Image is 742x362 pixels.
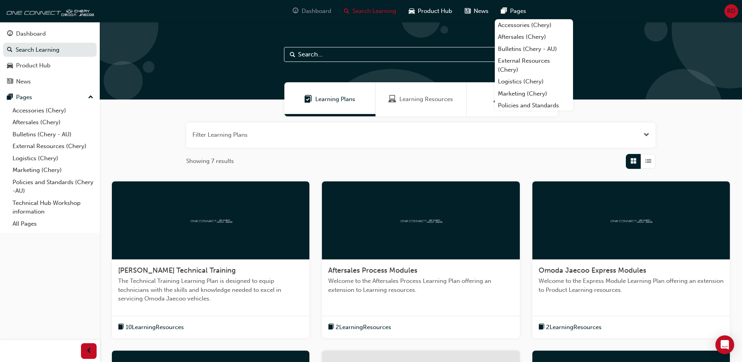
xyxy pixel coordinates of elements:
[126,323,184,332] span: 10 Learning Resources
[9,164,97,176] a: Marketing (Chery)
[3,74,97,89] a: News
[290,50,295,59] span: Search
[643,130,649,139] button: Open the filter
[495,43,573,55] a: Bulletins (Chery - AU)
[7,47,13,54] span: search-icon
[539,266,646,275] span: Omoda Jaecoo Express Modules
[7,78,13,85] span: news-icon
[86,346,92,356] span: prev-icon
[3,90,97,105] button: Pages
[7,31,13,38] span: guage-icon
[328,322,334,332] span: book-icon
[328,277,513,294] span: Welcome to the Aftersales Process Learning Plan offering an extension to Learning resources.
[409,6,415,16] span: car-icon
[315,95,355,104] span: Learning Plans
[465,6,471,16] span: news-icon
[88,92,93,103] span: up-icon
[532,181,730,338] a: oneconnectOmoda Jaecoo Express ModulesWelcome to the Express Module Learning Plan offering an ext...
[186,157,234,166] span: Showing 7 results
[344,6,349,16] span: search-icon
[495,76,573,88] a: Logistics (Chery)
[338,3,402,19] a: search-iconSearch Learning
[9,176,97,197] a: Policies and Standards (Chery -AU)
[118,277,303,303] span: The Technical Training Learning Plan is designed to equip technicians with the skills and knowled...
[118,322,184,332] button: book-icon10LearningResources
[495,3,532,19] a: pages-iconPages
[609,216,652,224] img: oneconnect
[328,266,417,275] span: Aftersales Process Modules
[9,152,97,165] a: Logistics (Chery)
[118,266,236,275] span: [PERSON_NAME] Technical Training
[418,7,452,16] span: Product Hub
[402,3,458,19] a: car-iconProduct Hub
[715,335,734,354] div: Open Intercom Messenger
[304,95,312,104] span: Learning Plans
[539,322,602,332] button: book-icon2LearningResources
[495,55,573,76] a: External Resources (Chery)
[399,95,453,104] span: Learning Resources
[16,61,50,70] div: Product Hub
[302,7,331,16] span: Dashboard
[352,7,396,16] span: Search Learning
[284,82,375,116] a: Learning PlansLearning Plans
[189,216,232,224] img: oneconnect
[16,29,46,38] div: Dashboard
[9,218,97,230] a: All Pages
[388,95,396,104] span: Learning Resources
[112,181,309,338] a: oneconnect[PERSON_NAME] Technical TrainingThe Technical Training Learning Plan is designed to equ...
[645,157,651,166] span: List
[322,181,519,338] a: oneconnectAftersales Process ModulesWelcome to the Aftersales Process Learning Plan offering an e...
[328,322,391,332] button: book-icon2LearningResources
[539,277,724,294] span: Welcome to the Express Module Learning Plan offering an extension to Product Learning resources.
[286,3,338,19] a: guage-iconDashboard
[9,197,97,218] a: Technical Hub Workshop information
[4,3,94,19] img: oneconnect
[375,82,467,116] a: Learning ResourcesLearning Resources
[724,4,738,18] button: RD
[546,323,602,332] span: 2 Learning Resources
[3,27,97,41] a: Dashboard
[495,100,573,120] a: Policies and Standards (Chery -AU)
[501,6,507,16] span: pages-icon
[495,88,573,100] a: Marketing (Chery)
[495,31,573,43] a: Aftersales (Chery)
[293,6,298,16] span: guage-icon
[336,323,391,332] span: 2 Learning Resources
[727,7,735,16] span: RD
[510,7,526,16] span: Pages
[9,140,97,152] a: External Resources (Chery)
[474,7,489,16] span: News
[284,47,558,62] input: Search...
[458,3,495,19] a: news-iconNews
[9,116,97,129] a: Aftersales (Chery)
[16,93,32,102] div: Pages
[3,43,97,57] a: Search Learning
[399,216,442,224] img: oneconnect
[9,105,97,117] a: Accessories (Chery)
[16,77,31,86] div: News
[495,19,573,31] a: Accessories (Chery)
[631,157,636,166] span: Grid
[9,129,97,141] a: Bulletins (Chery - AU)
[539,322,544,332] span: book-icon
[3,58,97,73] a: Product Hub
[118,322,124,332] span: book-icon
[7,94,13,101] span: pages-icon
[7,62,13,69] span: car-icon
[467,82,558,116] a: SessionsSessions
[3,25,97,90] button: DashboardSearch LearningProduct HubNews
